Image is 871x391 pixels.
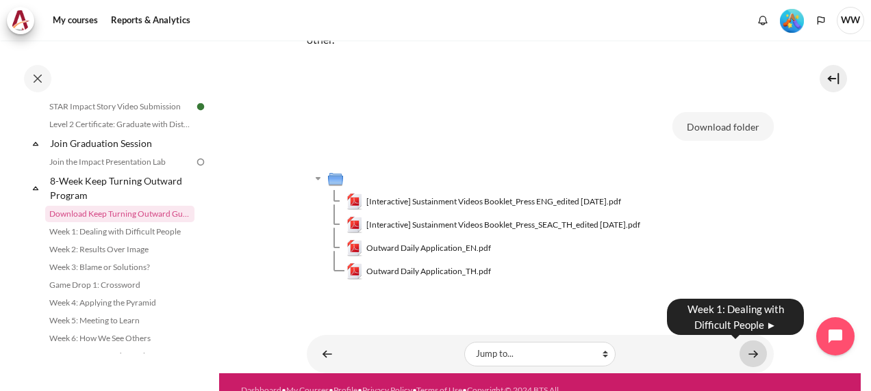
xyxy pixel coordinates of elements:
[45,312,194,329] a: Week 5: Meeting to Learn
[346,263,492,280] a: Outward Daily Application_TH.pdfOutward Daily Application_TH.pdf
[314,340,341,367] a: ◄ Join the Impact Presentation Lab
[346,217,363,233] img: [Interactive] Sustainment Videos Booklet_Press_SEAC_TH_edited July 2023.pdf
[194,100,207,113] img: Done
[837,7,864,34] span: WW
[346,217,641,233] a: [Interactive] Sustainment Videos Booklet_Press_SEAC_TH_edited July 2023.pdf[Interactive] Sustainm...
[780,8,804,33] div: Level #5
[45,154,194,170] a: Join the Impact Presentation Lab
[366,195,621,208] span: [Interactive] Sustainment Videos Booklet_Press ENG_edited [DATE].pdf
[7,7,41,34] a: Architeck Architeck
[48,7,103,34] a: My courses
[753,10,773,31] div: Show notification window with no new notifications
[346,193,363,210] img: [Interactive] Sustainment Videos Booklet_Press ENG_edited July 2023.pdf
[45,330,194,347] a: Week 6: How We See Others
[780,9,804,33] img: Level #5
[29,137,42,150] span: Collapse
[45,116,194,133] a: Level 2 Certificate: Graduate with Distinction
[346,263,363,280] img: Outward Daily Application_TH.pdf
[346,240,492,256] a: Outward Daily Application_EN.pdfOutward Daily Application_EN.pdf
[45,259,194,275] a: Week 3: Blame or Solutions?
[774,8,809,33] a: Level #5
[667,299,804,335] div: Week 1: Dealing with Difficult People ►
[45,241,194,258] a: Week 2: Results Over Image
[45,277,194,293] a: Game Drop 1: Crossword
[106,7,195,34] a: Reports & Analytics
[45,98,194,115] a: STAR Impact Story Video Submission
[366,265,491,278] span: Outward Daily Application_TH.pdf
[45,206,194,222] a: Download Keep Turning Outward Guide
[48,134,194,152] a: Join Graduation Session
[837,7,864,34] a: User menu
[672,112,774,141] button: Download folder
[811,10,831,31] button: Languages
[45,224,194,240] a: Week 1: Dealing with Difficult People
[45,295,194,311] a: Week 4: Applying the Pyramid
[366,242,491,254] span: Outward Daily Application_EN.pdf
[366,219,640,231] span: [Interactive] Sustainment Videos Booklet_Press_SEAC_TH_edited [DATE].pdf
[194,156,207,168] img: To do
[29,181,42,195] span: Collapse
[48,172,194,204] a: 8-Week Keep Turning Outward Program
[346,193,622,210] a: [Interactive] Sustainment Videos Booklet_Press ENG_edited July 2023.pdf[Interactive] Sustainment ...
[346,240,363,256] img: Outward Daily Application_EN.pdf
[11,10,30,31] img: Architeck
[45,348,194,364] a: Game Drop 2: Word Search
